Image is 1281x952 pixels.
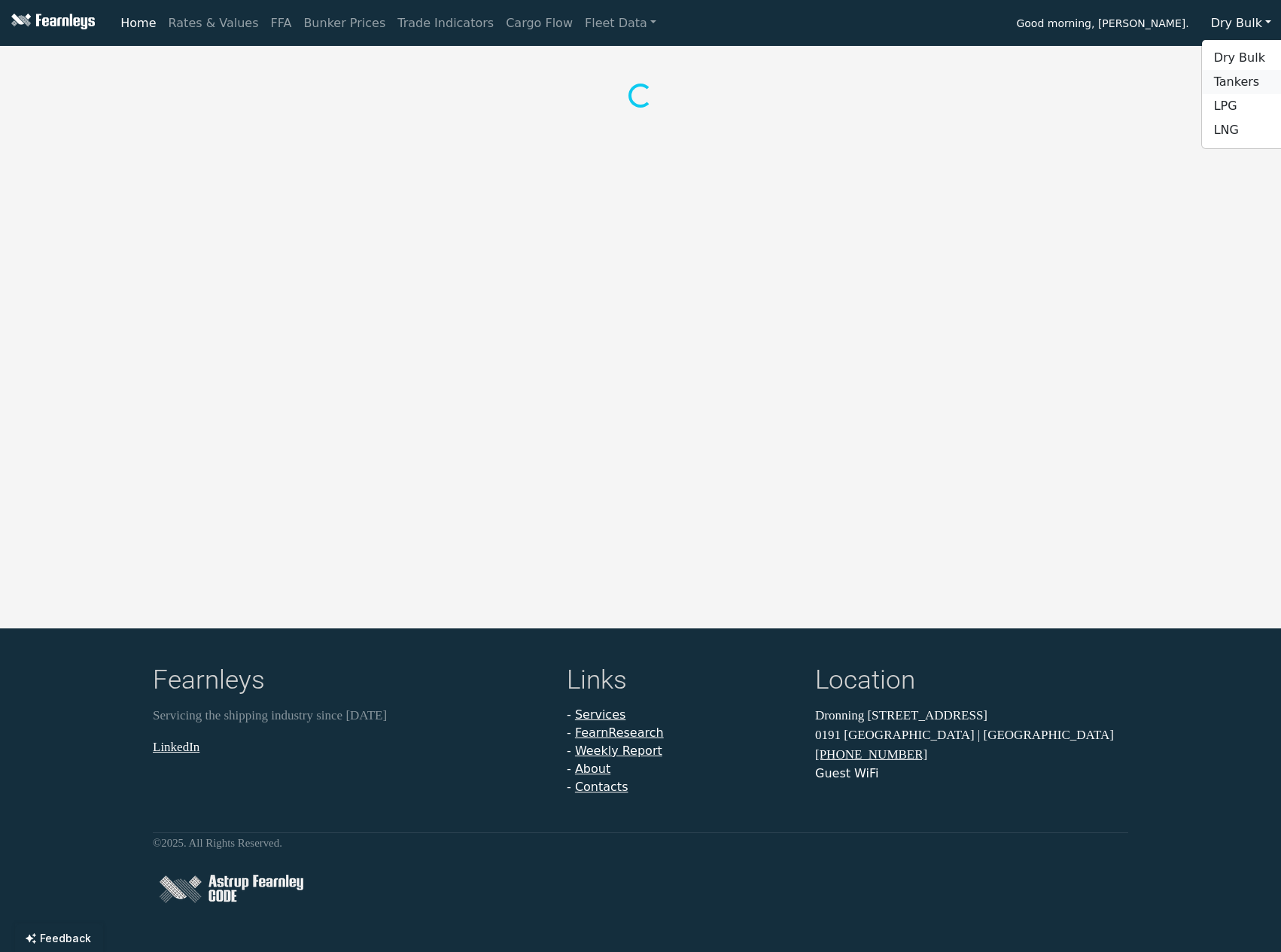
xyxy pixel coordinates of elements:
[297,8,391,38] a: Bunker Prices
[575,762,610,776] a: About
[815,747,927,762] a: [PHONE_NUMBER]
[815,765,878,783] button: Guest WiFi
[575,707,625,722] a: Services
[575,725,664,740] a: FearnResearch
[153,837,282,849] small: © 2025 . All Rights Reserved.
[500,8,579,38] a: Cargo Flow
[163,8,265,38] a: Rates & Values
[114,8,162,38] a: Home
[567,742,797,760] li: -
[567,706,797,724] li: -
[815,706,1128,725] p: Dronning [STREET_ADDRESS]
[567,724,797,742] li: -
[579,8,662,38] a: Fleet Data
[567,760,797,778] li: -
[153,739,199,753] a: LinkedIn
[575,744,662,758] a: Weekly Report
[815,725,1128,744] p: 0191 [GEOGRAPHIC_DATA] | [GEOGRAPHIC_DATA]
[265,8,298,38] a: FFA
[153,706,549,725] p: Servicing the shipping industry since [DATE]
[153,665,549,700] h4: Fearnleys
[1201,9,1281,38] button: Dry Bulk
[391,8,500,38] a: Trade Indicators
[575,780,628,794] a: Contacts
[567,665,797,700] h4: Links
[8,14,95,32] img: Fearnleys Logo
[815,665,1128,700] h4: Location
[567,778,797,796] li: -
[1016,12,1188,38] span: Good morning, [PERSON_NAME].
